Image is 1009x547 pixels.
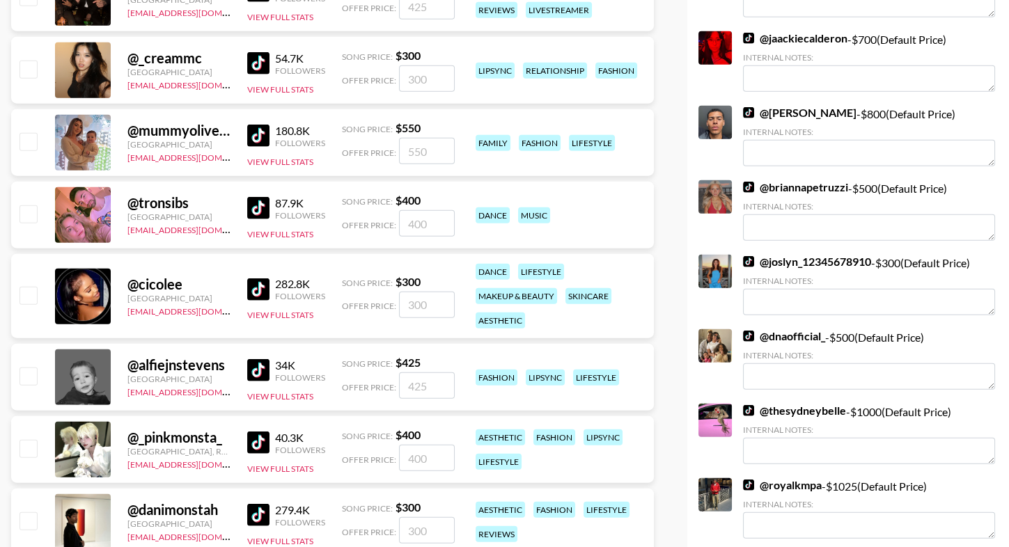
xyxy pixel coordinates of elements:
div: Internal Notes: [743,201,995,212]
img: TikTok [743,107,754,118]
div: @ alfiejnstevens [127,356,230,374]
strong: $ 300 [396,500,421,514]
div: 279.4K [275,503,325,517]
div: [GEOGRAPHIC_DATA] [127,293,230,303]
a: @joslyn_12345678910 [743,255,871,269]
div: Followers [275,210,325,221]
div: Internal Notes: [743,499,995,509]
img: TikTok [247,431,269,454]
img: TikTok [743,33,754,44]
button: View Full Stats [247,391,313,402]
div: Followers [275,372,325,383]
div: [GEOGRAPHIC_DATA] [127,212,230,222]
a: [EMAIL_ADDRESS][DOMAIN_NAME] [127,529,267,542]
img: TikTok [247,278,269,301]
a: @royalkmpa [743,478,822,492]
span: Offer Price: [342,382,396,393]
button: View Full Stats [247,12,313,22]
span: Song Price: [342,124,393,134]
div: lipsync [476,63,515,79]
a: [EMAIL_ADDRESS][DOMAIN_NAME] [127,384,267,397]
div: - $ 300 (Default Price) [743,255,995,315]
input: 300 [399,517,455,544]
div: Internal Notes: [743,425,995,435]
button: View Full Stats [247,536,313,546]
div: [GEOGRAPHIC_DATA] [127,67,230,77]
span: Offer Price: [342,527,396,537]
div: lifestyle [584,502,629,518]
strong: $ 400 [396,428,421,441]
div: relationship [523,63,587,79]
a: @jaackiecalderon [743,31,847,45]
div: lifestyle [476,454,522,470]
div: aesthetic [476,429,525,445]
a: [EMAIL_ADDRESS][DOMAIN_NAME] [127,222,267,235]
span: Song Price: [342,431,393,441]
strong: $ 550 [396,121,421,134]
img: TikTok [743,256,754,267]
div: @ tronsibs [127,194,230,212]
div: lifestyle [569,135,615,151]
input: 300 [399,65,455,92]
span: Song Price: [342,503,393,514]
div: [GEOGRAPHIC_DATA], Republic of [127,446,230,457]
div: fashion [595,63,637,79]
div: - $ 500 (Default Price) [743,329,995,390]
div: lifestyle [518,264,564,280]
div: - $ 800 (Default Price) [743,106,995,166]
div: Followers [275,517,325,528]
div: @ danimonstah [127,501,230,518]
div: lipsync [584,429,623,445]
a: @dnaofficial_ [743,329,825,343]
img: TikTok [743,182,754,193]
a: [EMAIL_ADDRESS][DOMAIN_NAME] [127,77,267,90]
span: Offer Price: [342,3,396,13]
div: Internal Notes: [743,276,995,286]
div: aesthetic [476,312,525,328]
button: View Full Stats [247,310,313,320]
a: [EMAIL_ADDRESS][DOMAIN_NAME] [127,457,267,470]
span: Song Price: [342,278,393,288]
div: Internal Notes: [743,127,995,137]
span: Offer Price: [342,148,396,158]
div: - $ 500 (Default Price) [743,180,995,241]
div: @ _pinkmonsta_ [127,429,230,446]
div: [GEOGRAPHIC_DATA] [127,518,230,529]
div: Followers [275,445,325,455]
div: 54.7K [275,51,325,65]
a: [EMAIL_ADDRESS][DOMAIN_NAME] [127,5,267,18]
img: TikTok [247,197,269,219]
img: TikTok [743,331,754,342]
img: TikTok [247,504,269,526]
a: @[PERSON_NAME] [743,106,857,120]
div: livestreamer [526,2,592,18]
div: @ _creammc [127,49,230,67]
button: View Full Stats [247,157,313,167]
div: aesthetic [476,502,525,518]
strong: $ 300 [396,275,421,288]
strong: $ 400 [396,193,421,207]
div: Internal Notes: [743,350,995,360]
span: Offer Price: [342,301,396,311]
a: @briannapetruzzi [743,180,848,194]
div: Internal Notes: [743,52,995,63]
button: View Full Stats [247,463,313,474]
div: Followers [275,65,325,76]
div: skincare [565,288,611,304]
div: fashion [519,135,561,151]
div: lifestyle [573,370,619,386]
div: lipsync [526,370,565,386]
div: makeup & beauty [476,288,557,304]
div: 180.8K [275,124,325,138]
div: [GEOGRAPHIC_DATA] [127,139,230,150]
input: 300 [399,292,455,318]
a: [EMAIL_ADDRESS][DOMAIN_NAME] [127,150,267,163]
strong: $ 300 [396,49,421,62]
img: TikTok [743,405,754,416]
span: Song Price: [342,196,393,207]
div: Followers [275,291,325,301]
div: dance [476,207,510,223]
div: @ cicolee [127,276,230,293]
div: - $ 1000 (Default Price) [743,404,995,464]
div: reviews [476,2,517,18]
